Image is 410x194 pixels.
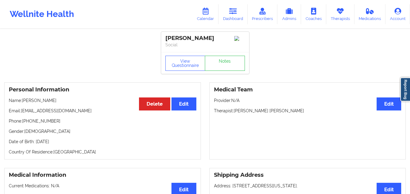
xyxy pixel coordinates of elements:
[165,42,245,48] p: Social
[326,4,354,24] a: Therapists
[214,97,402,104] p: Provider: N/A
[9,86,196,93] h3: Personal Information
[9,118,196,124] p: Phone: [PHONE_NUMBER]
[214,183,402,189] p: Address: [STREET_ADDRESS][US_STATE].
[277,4,301,24] a: Admins
[9,108,196,114] p: Email: [EMAIL_ADDRESS][DOMAIN_NAME]
[192,4,219,24] a: Calendar
[385,4,410,24] a: Account
[214,86,402,93] h3: Medical Team
[219,4,248,24] a: Dashboard
[139,97,170,110] button: Delete
[9,149,196,155] p: Country Of Residence: [GEOGRAPHIC_DATA]
[354,4,386,24] a: Medications
[9,183,196,189] p: Current Medications: N/A
[171,97,196,110] button: Edit
[165,56,205,71] button: View Questionnaire
[214,108,402,114] p: Therapist: [PERSON_NAME] [PERSON_NAME]
[165,35,245,42] div: [PERSON_NAME]
[400,77,410,101] a: Report Bug
[301,4,326,24] a: Coaches
[9,97,196,104] p: Name: [PERSON_NAME]
[248,4,278,24] a: Prescribers
[9,128,196,134] p: Gender: [DEMOGRAPHIC_DATA]
[214,172,402,179] h3: Shipping Address
[9,139,196,145] p: Date of Birth: [DATE]
[205,56,245,71] a: Notes
[234,36,245,41] img: Image%2Fplaceholer-image.png
[9,172,196,179] h3: Medical Information
[377,97,401,110] button: Edit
